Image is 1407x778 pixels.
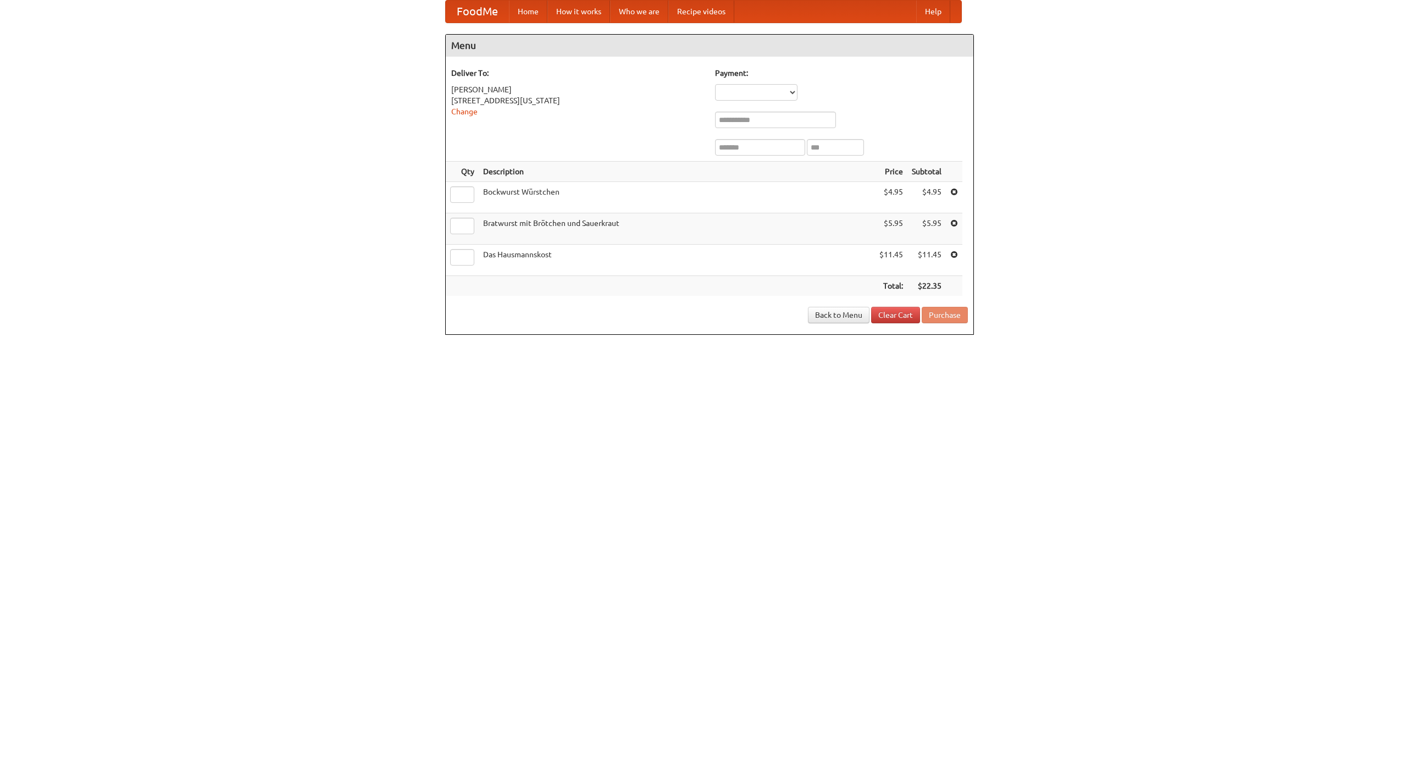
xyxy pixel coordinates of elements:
[668,1,734,23] a: Recipe videos
[875,213,907,245] td: $5.95
[871,307,920,323] a: Clear Cart
[875,182,907,213] td: $4.95
[907,213,946,245] td: $5.95
[479,245,875,276] td: Das Hausmannskost
[479,162,875,182] th: Description
[451,84,704,95] div: [PERSON_NAME]
[451,95,704,106] div: [STREET_ADDRESS][US_STATE]
[907,182,946,213] td: $4.95
[446,162,479,182] th: Qty
[446,1,509,23] a: FoodMe
[922,307,968,323] button: Purchase
[907,276,946,296] th: $22.35
[547,1,610,23] a: How it works
[907,162,946,182] th: Subtotal
[916,1,950,23] a: Help
[479,182,875,213] td: Bockwurst Würstchen
[451,68,704,79] h5: Deliver To:
[875,245,907,276] td: $11.45
[808,307,869,323] a: Back to Menu
[715,68,968,79] h5: Payment:
[907,245,946,276] td: $11.45
[875,276,907,296] th: Total:
[479,213,875,245] td: Bratwurst mit Brötchen und Sauerkraut
[509,1,547,23] a: Home
[451,107,478,116] a: Change
[446,35,973,57] h4: Menu
[875,162,907,182] th: Price
[610,1,668,23] a: Who we are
